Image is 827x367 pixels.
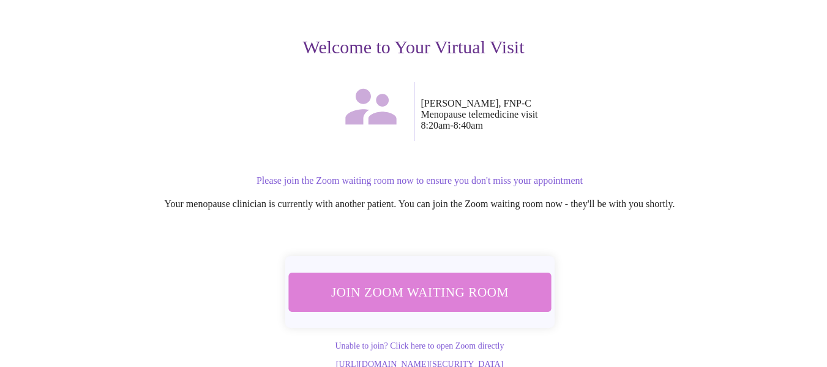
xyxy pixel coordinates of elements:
[335,341,504,350] a: Unable to join? Click here to open Zoom directly
[49,175,791,186] p: Please join the Zoom waiting room now to ensure you don't miss your appointment
[304,281,534,303] span: Join Zoom Waiting Room
[288,273,551,311] button: Join Zoom Waiting Room
[49,199,791,210] p: Your menopause clinician is currently with another patient. You can join the Zoom waiting room no...
[37,37,791,58] h3: Welcome to Your Virtual Visit
[421,98,791,131] p: [PERSON_NAME], FNP-C Menopause telemedicine visit 8:20am - 8:40am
